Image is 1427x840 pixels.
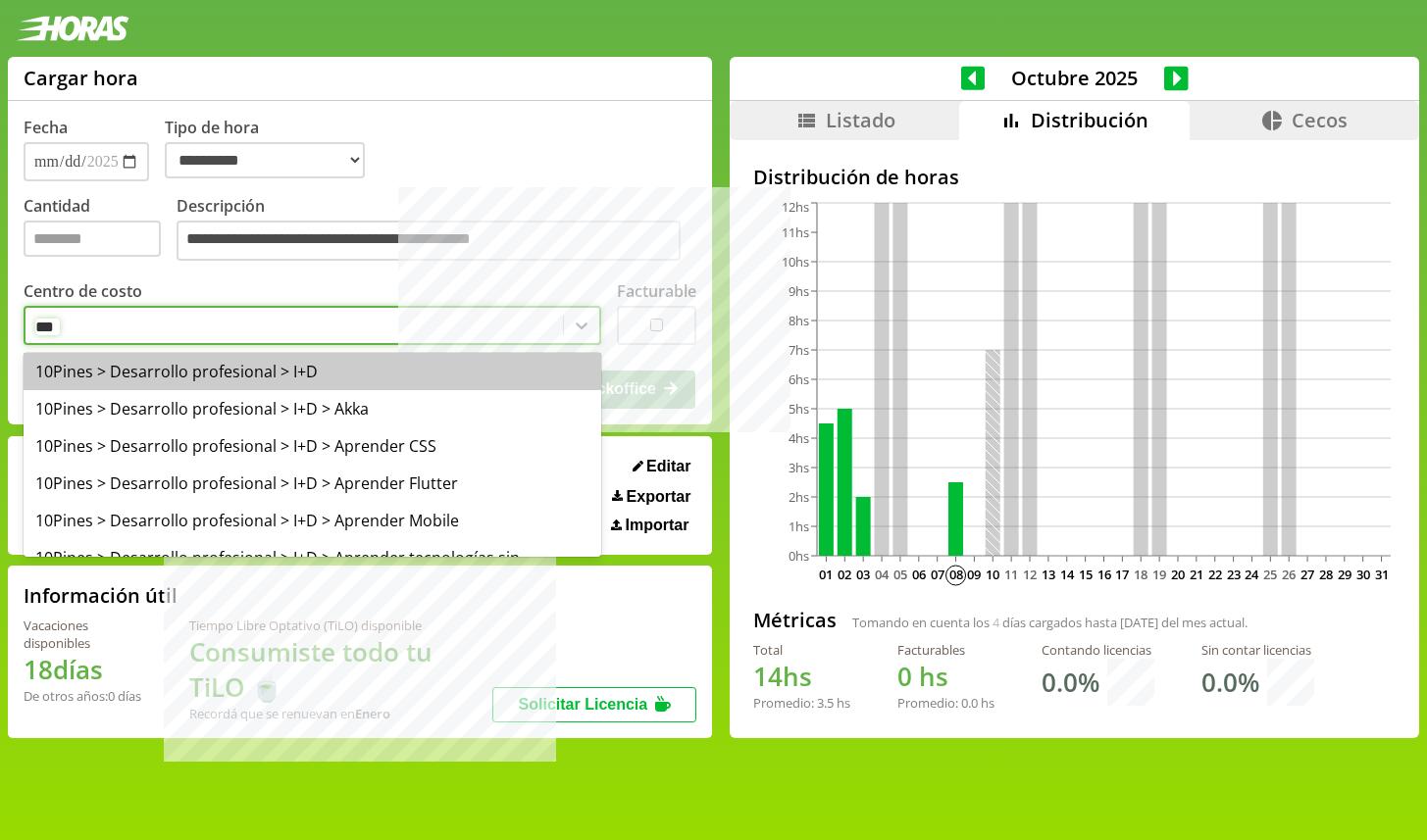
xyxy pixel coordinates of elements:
[1042,641,1154,659] div: Contando licencias
[897,659,912,694] span: 0
[24,687,142,705] div: De otros años: 0 días
[24,280,142,302] label: Centro de costo
[24,539,601,598] div: 10Pines > Desarrollo profesional > I+D > Aprender tecnologías sin profundizar
[852,614,1248,631] span: Tomando en cuenta los días cargados hasta [DATE] del mes actual.
[789,341,809,359] tspan: 7hs
[189,634,492,705] h1: Consumiste todo tu TiLO 🍵
[16,16,129,41] img: logotipo
[967,566,981,583] text: 09
[893,566,907,583] text: 05
[1245,566,1259,583] text: 24
[1171,566,1185,583] text: 20
[1079,566,1093,583] text: 15
[817,694,834,712] span: 3.5
[1208,566,1222,583] text: 22
[949,566,963,583] text: 08
[177,195,696,267] label: Descripción
[1263,566,1277,583] text: 25
[646,458,690,475] span: Editar
[24,465,601,502] div: 10Pines > Desarrollo profesional > I+D > Aprender Flutter
[24,195,177,267] label: Cantidad
[24,502,601,539] div: 10Pines > Desarrollo profesional > I+D > Aprender Mobile
[1115,566,1129,583] text: 17
[897,641,994,659] div: Facturables
[993,614,999,631] span: 4
[753,694,850,712] div: Promedio: hs
[1282,566,1296,583] text: 26
[753,607,837,633] h2: Métricas
[897,659,994,694] h1: hs
[826,107,895,133] span: Listado
[627,488,691,506] span: Exportar
[1097,566,1111,583] text: 16
[1031,107,1148,133] span: Distribución
[753,659,783,694] span: 14
[789,488,809,506] tspan: 2hs
[1338,566,1351,583] text: 29
[519,696,648,713] span: Solicitar Licencia
[782,253,809,271] tspan: 10hs
[24,617,142,652] div: Vacaciones disponibles
[24,390,601,427] div: 10Pines > Desarrollo profesional > I+D > Akka
[165,117,381,181] label: Tipo de hora
[1190,566,1203,583] text: 21
[789,371,809,388] tspan: 6hs
[492,687,696,722] button: Solicitar Licencia
[1042,665,1099,700] h1: 0.0 %
[355,705,390,722] b: Enero
[856,566,870,583] text: 03
[912,566,926,583] text: 06
[1227,566,1241,583] text: 23
[819,566,833,583] text: 01
[897,694,994,712] div: Promedio: hs
[789,429,809,447] tspan: 4hs
[789,282,809,300] tspan: 9hs
[189,705,492,722] div: Recordá que se renuevan en
[1023,566,1037,583] text: 12
[789,312,809,329] tspan: 8hs
[1356,566,1370,583] text: 30
[753,659,850,694] h1: hs
[875,566,890,583] text: 04
[931,566,944,583] text: 07
[789,459,809,476] tspan: 3hs
[753,164,1396,190] h2: Distribución de horas
[789,518,809,535] tspan: 1hs
[24,582,178,609] h2: Información útil
[985,65,1164,91] span: Octubre 2025
[24,353,601,390] div: 10Pines > Desarrollo profesional > I+D
[961,694,978,712] span: 0.0
[627,457,697,476] button: Editar
[1319,566,1333,583] text: 28
[617,280,696,302] label: Facturable
[1201,665,1259,700] h1: 0.0 %
[24,427,601,465] div: 10Pines > Desarrollo profesional > I+D > Aprender CSS
[986,566,999,583] text: 10
[838,566,851,583] text: 02
[24,652,142,687] h1: 18 días
[1134,566,1147,583] text: 18
[1375,566,1389,583] text: 31
[789,400,809,418] tspan: 5hs
[753,641,850,659] div: Total
[1201,641,1314,659] div: Sin contar licencias
[24,221,161,257] input: Cantidad
[782,198,809,216] tspan: 12hs
[24,65,138,91] h1: Cargar hora
[606,487,696,507] button: Exportar
[165,142,365,178] select: Tipo de hora
[189,617,492,634] div: Tiempo Libre Optativo (TiLO) disponible
[1004,566,1018,583] text: 11
[782,223,809,241] tspan: 11hs
[177,221,681,262] textarea: Descripción
[1042,566,1055,583] text: 13
[1292,107,1348,133] span: Cecos
[24,117,68,138] label: Fecha
[789,547,809,565] tspan: 0hs
[1152,566,1166,583] text: 19
[626,517,689,534] span: Importar
[1060,566,1075,583] text: 14
[1300,566,1314,583] text: 27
